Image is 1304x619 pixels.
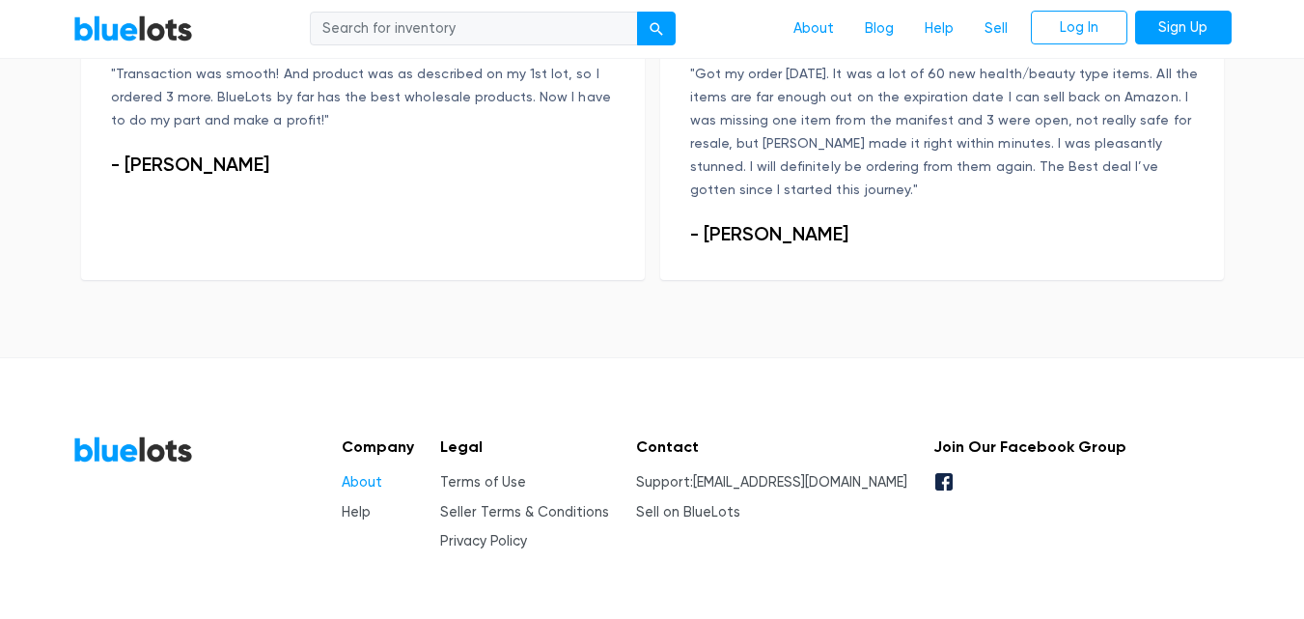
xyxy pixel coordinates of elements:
[1031,11,1127,45] a: Log In
[342,504,371,521] a: Help
[440,504,609,521] a: Seller Terms & Conditions
[693,474,907,491] a: [EMAIL_ADDRESS][DOMAIN_NAME]
[778,11,849,47] a: About
[73,14,193,42] a: BlueLots
[636,437,907,456] h5: Contact
[440,474,526,491] a: Terms of Use
[440,533,527,549] a: Privacy Policy
[909,11,969,47] a: Help
[111,63,625,132] p: "Transaction was smooth! And product was as described on my 1st lot, so I ordered 3 more. BlueLot...
[849,11,909,47] a: Blog
[690,63,1205,202] p: "Got my order [DATE]. It was a lot of 60 new health/beauty type items. All the items are far enou...
[933,437,1126,456] h5: Join Our Facebook Group
[636,504,740,521] a: Sell on BlueLots
[73,436,193,464] a: BlueLots
[111,153,625,176] h3: - [PERSON_NAME]
[342,437,414,456] h5: Company
[690,222,1205,245] h3: - [PERSON_NAME]
[342,474,382,491] a: About
[636,472,907,493] li: Support:
[440,437,609,456] h5: Legal
[969,11,1023,47] a: Sell
[310,12,638,46] input: Search for inventory
[1135,11,1232,45] a: Sign Up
